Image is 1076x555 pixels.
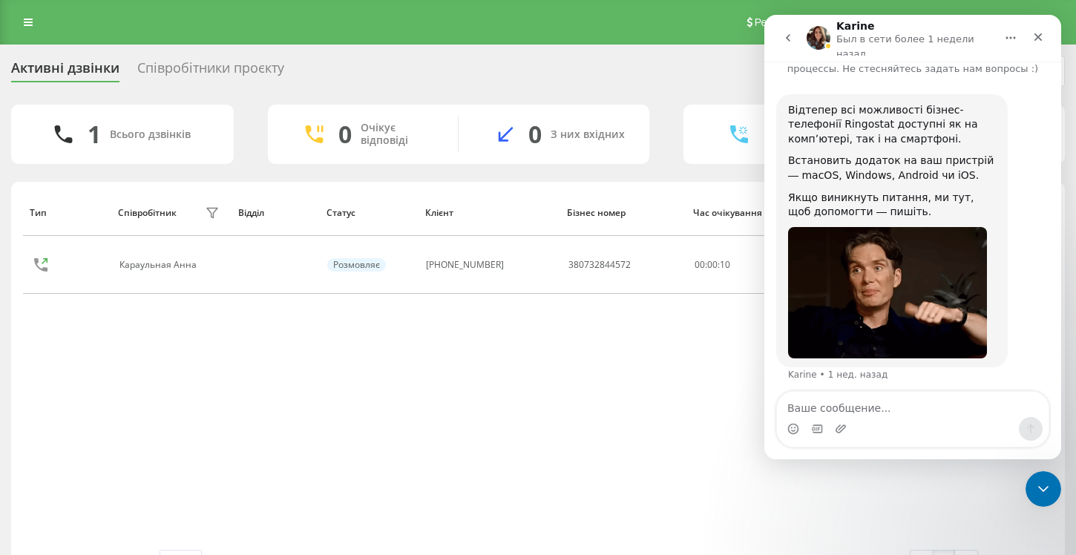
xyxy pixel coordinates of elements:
div: Тип [30,208,104,218]
div: 00:00:10 [695,260,767,270]
div: Караульная Анна [119,260,200,270]
span: Реферальна програма [755,16,864,28]
iframe: Intercom live chat [1026,471,1061,507]
div: 0 [528,120,542,148]
div: Клієнт [425,208,553,218]
div: 1 [88,120,101,148]
div: Статус [327,208,411,218]
div: Час очікування [693,208,767,218]
div: Бізнес номер [567,208,679,218]
div: Співробітник [118,208,177,218]
iframe: Intercom live chat [764,15,1061,459]
div: З них вхідних [551,128,625,141]
div: [PHONE_NUMBER] [426,260,504,270]
div: Очікує відповіді [361,122,436,147]
div: 380732844572 [568,260,631,270]
div: Всього дзвінків [110,128,191,141]
div: 0 [338,120,352,148]
div: Відділ [238,208,312,218]
div: Активні дзвінки [11,60,119,83]
div: Розмовляє [327,258,386,272]
div: Співробітники проєкту [137,60,284,83]
div: 1 [763,120,776,148]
